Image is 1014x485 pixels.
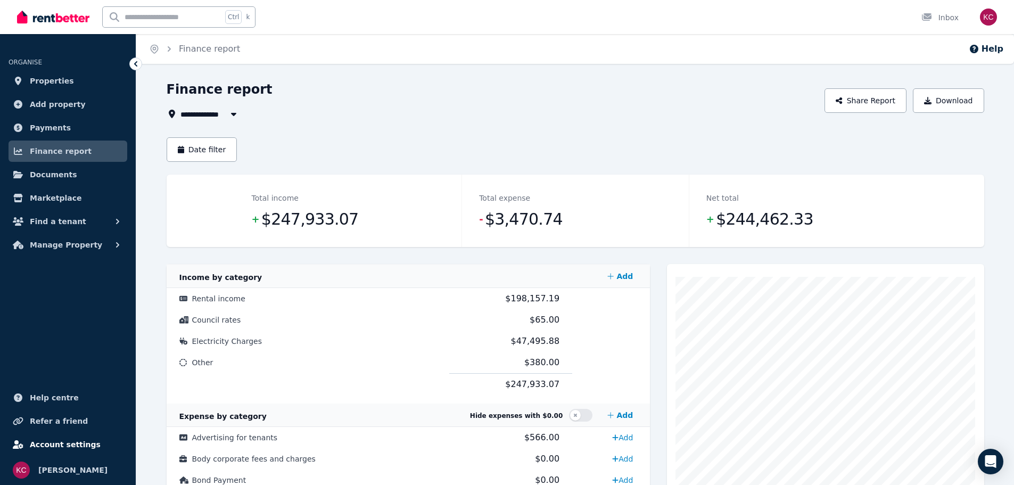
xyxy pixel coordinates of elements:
[30,168,77,181] span: Documents
[9,434,127,455] a: Account settings
[825,88,906,113] button: Share Report
[9,94,127,115] a: Add property
[30,415,88,428] span: Refer a friend
[30,391,79,404] span: Help centre
[510,336,559,346] span: $47,495.88
[978,449,1003,474] div: Open Intercom Messenger
[136,34,253,64] nav: Breadcrumb
[30,215,86,228] span: Find a tenant
[980,9,997,26] img: Krystal Carew
[706,212,714,227] span: +
[167,137,237,162] button: Date filter
[9,59,42,66] span: ORGANISE
[603,405,637,426] a: Add
[30,192,81,204] span: Marketplace
[192,455,316,463] span: Body corporate fees and charges
[603,266,637,287] a: Add
[9,117,127,138] a: Payments
[192,294,245,303] span: Rental income
[192,476,246,484] span: Bond Payment
[30,75,74,87] span: Properties
[13,462,30,479] img: Krystal Carew
[706,192,739,204] dt: Net total
[192,337,262,346] span: Electricity Charges
[9,141,127,162] a: Finance report
[9,164,127,185] a: Documents
[470,412,563,420] span: Hide expenses with $0.00
[479,192,530,204] dt: Total expense
[530,315,559,325] span: $65.00
[252,212,259,227] span: +
[485,209,563,230] span: $3,470.74
[9,187,127,209] a: Marketplace
[921,12,959,23] div: Inbox
[225,10,242,24] span: Ctrl
[30,121,71,134] span: Payments
[524,357,559,367] span: $380.00
[524,432,559,442] span: $566.00
[30,438,101,451] span: Account settings
[30,98,86,111] span: Add property
[535,475,559,485] span: $0.00
[17,9,89,25] img: RentBetter
[9,410,127,432] a: Refer a friend
[192,316,241,324] span: Council rates
[505,379,559,389] span: $247,933.07
[505,293,559,303] span: $198,157.19
[30,145,92,158] span: Finance report
[192,358,213,367] span: Other
[9,387,127,408] a: Help centre
[9,70,127,92] a: Properties
[479,212,483,227] span: -
[608,429,637,446] a: Add
[179,44,240,54] a: Finance report
[38,464,108,476] span: [PERSON_NAME]
[246,13,250,21] span: k
[179,412,267,421] span: Expense by category
[716,209,813,230] span: $244,462.33
[913,88,984,113] button: Download
[167,81,273,98] h1: Finance report
[261,209,359,230] span: $247,933.07
[608,450,637,467] a: Add
[969,43,1003,55] button: Help
[9,234,127,256] button: Manage Property
[535,454,559,464] span: $0.00
[9,211,127,232] button: Find a tenant
[192,433,278,442] span: Advertising for tenants
[179,273,262,282] span: Income by category
[252,192,299,204] dt: Total income
[30,239,102,251] span: Manage Property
